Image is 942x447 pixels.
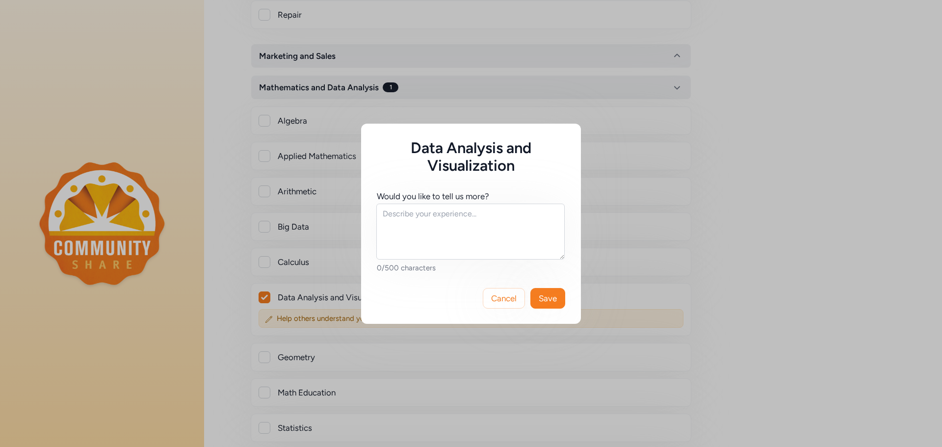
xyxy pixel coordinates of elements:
[377,139,565,175] h5: Data Analysis and Visualization
[377,263,436,272] span: 0/500 characters
[530,288,565,309] button: Save
[491,292,517,304] span: Cancel
[483,288,525,309] button: Cancel
[377,190,489,202] div: Would you like to tell us more?
[539,292,557,304] span: Save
